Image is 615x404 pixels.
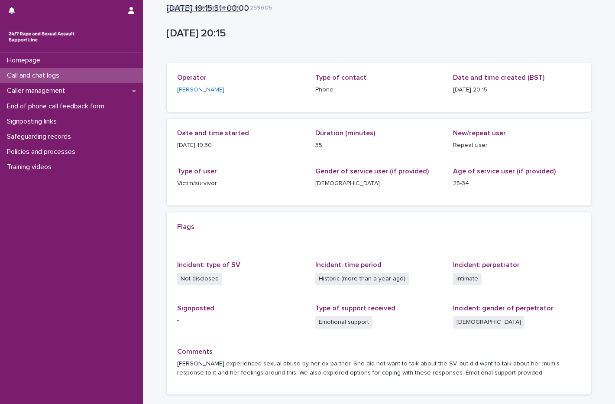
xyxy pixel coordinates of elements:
[177,179,305,188] p: Victim/survivor
[177,85,224,94] a: [PERSON_NAME]
[177,74,207,81] span: Operator
[177,130,249,137] span: Date and time started
[177,273,222,285] span: Not disclosed
[3,56,47,65] p: Homepage
[453,261,520,268] span: Incident: perpetrator
[177,235,581,244] p: -
[453,179,581,188] p: 25-34
[315,179,443,188] p: [DEMOGRAPHIC_DATA]
[3,148,82,156] p: Policies and processes
[3,87,72,95] p: Caller management
[453,168,556,175] span: Age of service user (if provided)
[315,141,443,150] p: 35
[177,141,305,150] p: [DATE] 19:30
[453,141,581,150] p: Repeat user
[177,305,214,312] span: Signposted
[250,2,272,12] p: 259605
[177,261,240,268] span: Incident: type of SV
[167,27,588,40] p: [DATE] 20:15
[315,273,409,285] span: Historic (more than a year ago)
[3,117,64,126] p: Signposting links
[315,261,382,268] span: Incident: time period
[177,348,213,355] span: Comments
[7,28,76,46] img: rhQMoQhaT3yELyF149Cw
[3,133,78,141] p: Safeguarding records
[453,273,482,285] span: Intimate
[3,163,58,171] p: Training videos
[453,85,581,94] p: [DATE] 20:15
[315,316,372,329] span: Emotional support
[453,130,506,137] span: New/repeat user
[315,168,429,175] span: Gender of service user (if provided)
[453,74,544,81] span: Date and time created (BST)
[315,130,375,137] span: Duration (minutes)
[177,168,217,175] span: Type of user
[315,74,366,81] span: Type of contact
[3,102,111,111] p: End of phone call feedback form
[177,223,194,230] span: Flags
[315,305,395,312] span: Type of support received
[3,72,66,80] p: Call and chat logs
[167,2,240,12] a: Operator monitoring form
[453,305,553,312] span: Incident: gender of perpetrator
[315,85,443,94] p: Phone
[177,359,581,378] p: [PERSON_NAME] experienced sexual abuse by her ex-partner. She did not want to talk about the SV, ...
[177,316,305,325] p: -
[453,316,524,329] span: [DEMOGRAPHIC_DATA]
